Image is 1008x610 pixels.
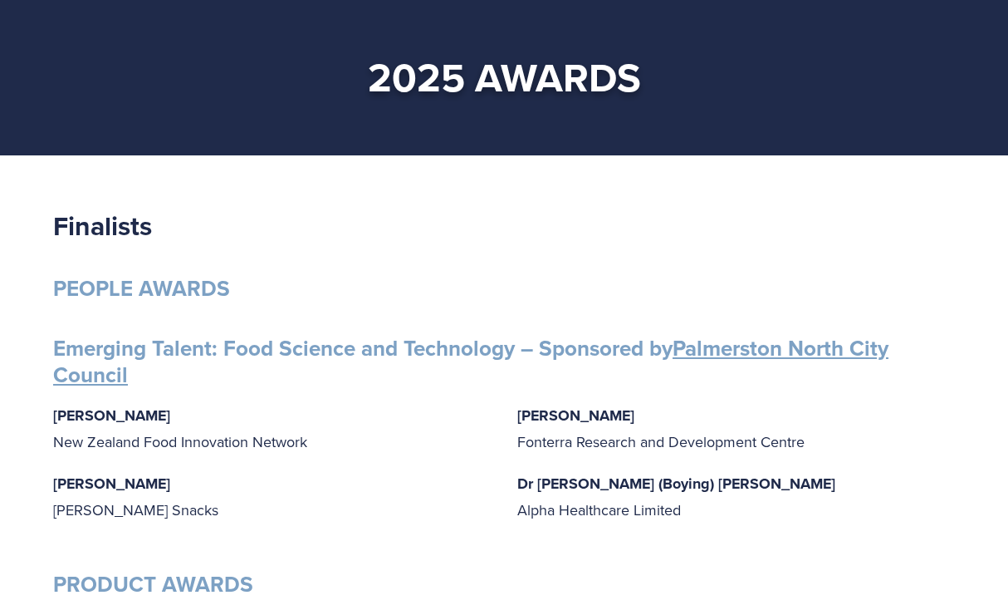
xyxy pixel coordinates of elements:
p: [PERSON_NAME] Snacks [53,470,491,524]
strong: [PERSON_NAME] [53,405,170,426]
h1: 2025 awards [27,52,981,102]
strong: PRODUCT AWARDS [53,568,253,600]
strong: Finalists [53,206,152,245]
p: New Zealand Food Innovation Network [53,402,491,455]
p: Alpha Healthcare Limited [517,470,955,524]
a: Palmerston North City Council [53,332,888,391]
p: Fonterra Research and Development Centre [517,402,955,455]
strong: PEOPLE AWARDS [53,273,230,304]
strong: Dr [PERSON_NAME] (Boying) [PERSON_NAME] [517,473,835,494]
strong: [PERSON_NAME] [53,473,170,494]
strong: Emerging Talent: Food Science and Technology – Sponsored by [53,332,888,391]
strong: [PERSON_NAME] [517,405,634,426]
